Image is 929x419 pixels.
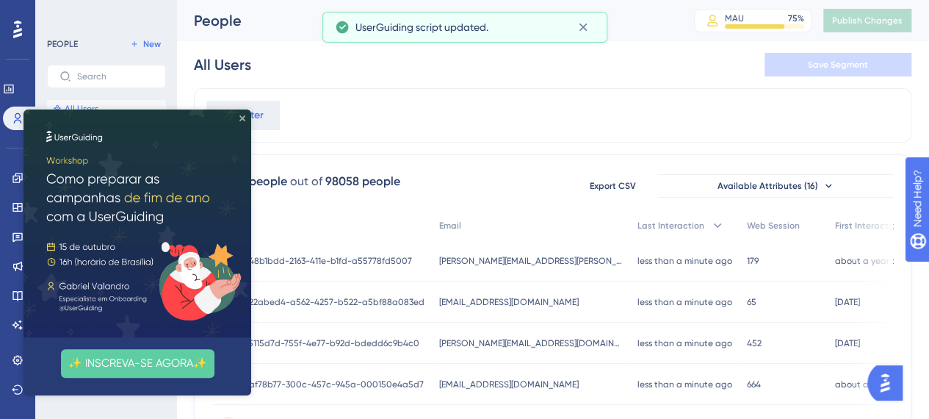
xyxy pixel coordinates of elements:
button: Publish Changes [823,9,911,32]
time: [DATE] [835,338,860,348]
time: less than a minute ago [637,256,732,266]
div: People [194,10,657,31]
span: Web Session [747,220,800,232]
button: Save Segment [764,53,911,76]
span: Filter [241,107,264,124]
span: Email [439,220,461,232]
span: [PERSON_NAME][EMAIL_ADDRESS][PERSON_NAME][DOMAIN_NAME] [439,255,623,267]
span: 55115d7d-755f-4e77-b92d-bdedd6c9b4c0 [243,337,419,349]
button: Available Attributes (16) [658,174,893,198]
span: New [143,38,161,50]
span: 179 [747,255,759,267]
span: [PERSON_NAME][EMAIL_ADDRESS][DOMAIN_NAME] [439,337,623,349]
button: All Users [47,100,166,118]
span: Available Attributes (16) [717,180,818,192]
time: less than a minute ago [637,297,732,307]
span: d48b1bdd-2163-411e-b1fd-a55778fd5007 [243,255,412,267]
button: Export CSV [576,174,649,198]
span: 452 [747,337,762,349]
div: out of [290,173,322,190]
input: Search [77,71,153,82]
span: 65 [747,296,756,308]
time: less than a minute ago [637,338,732,348]
span: Export CSV [590,180,636,192]
span: UserGuiding script updated. [355,18,488,36]
iframe: UserGuiding AI Assistant Launcher [867,361,911,405]
span: a22abed4-a562-4257-b522-a5bf88a083ed [243,296,424,308]
div: PEOPLE [47,38,78,50]
div: Close Preview [216,6,222,12]
div: MAU [725,12,744,24]
span: First Interaction [835,220,901,232]
span: 664 [747,379,761,390]
time: less than a minute ago [637,379,732,390]
span: Need Help? [35,4,92,21]
span: Save Segment [808,59,868,71]
time: about a year ago [835,379,908,390]
button: New [125,35,166,53]
div: 75 % [788,12,804,24]
span: [EMAIL_ADDRESS][DOMAIN_NAME] [439,296,579,308]
span: Last Interaction [637,220,704,232]
time: [DATE] [835,297,860,307]
div: 98058 people [325,173,400,190]
button: Filter [206,101,280,130]
span: Publish Changes [832,15,903,26]
span: [EMAIL_ADDRESS][DOMAIN_NAME] [439,379,579,390]
span: aaf78b77-300c-457c-945a-000150e4a5d7 [243,379,424,390]
button: ✨ INSCREVA-SE AGORA✨ [37,240,191,268]
time: about a year ago [835,256,908,266]
div: All Users [194,54,251,75]
span: All Users [65,103,98,115]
